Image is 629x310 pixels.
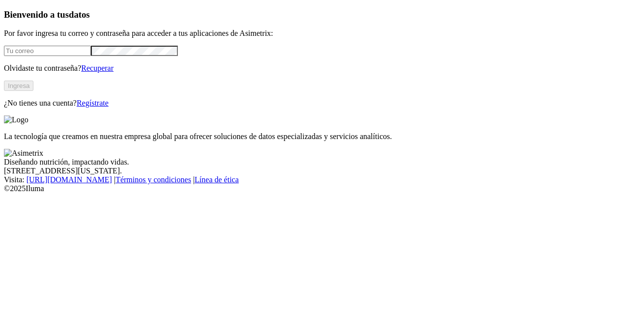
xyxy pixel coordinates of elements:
[4,132,625,141] p: La tecnología que creamos en nuestra empresa global para ofrecer soluciones de datos especializad...
[115,175,191,184] a: Términos y condiciones
[4,99,625,108] p: ¿No tienes una cuenta?
[4,64,625,73] p: Olvidaste tu contraseña?
[4,115,29,124] img: Logo
[4,29,625,38] p: Por favor ingresa tu correo y contraseña para acceder a tus aplicaciones de Asimetrix:
[4,81,33,91] button: Ingresa
[4,46,91,56] input: Tu correo
[4,149,43,158] img: Asimetrix
[69,9,90,20] span: datos
[4,167,625,175] div: [STREET_ADDRESS][US_STATE].
[4,184,625,193] div: © 2025 Iluma
[77,99,109,107] a: Regístrate
[27,175,112,184] a: [URL][DOMAIN_NAME]
[4,158,625,167] div: Diseñando nutrición, impactando vidas.
[4,9,625,20] h3: Bienvenido a tus
[4,175,625,184] div: Visita : | |
[81,64,114,72] a: Recuperar
[195,175,239,184] a: Línea de ética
